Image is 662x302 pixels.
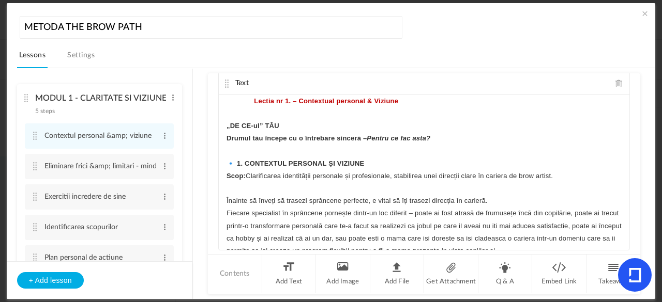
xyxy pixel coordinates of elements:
p: Înainte să înveți să trasezi sprâncene perfecte, e vital să îți trasezi direcția în carieră. [227,195,622,207]
li: Contents [208,255,262,293]
li: Get Attachment [424,255,478,293]
p: Clarificarea identității personale și profesionale, stabilirea unei direcții clare în cariera de ... [227,170,622,182]
em: Pentru ce fac asta? [367,134,430,142]
strong: Lectia nr 1. – Contextual personal & Viziune [254,97,398,105]
li: Add File [370,255,425,293]
strong: 🔹 1. CONTEXTUL PERSONAL ȘI VIZIUNE [227,160,364,167]
span: 5 steps [35,108,55,114]
strong: „DE CE-ul” TĂU [227,122,279,130]
a: Lessons [17,49,48,68]
li: Takeaway [586,255,640,293]
li: Embed Link [532,255,586,293]
a: Settings [65,49,97,68]
span: Text [235,80,249,87]
strong: Scop: [227,172,246,180]
li: Add Text [262,255,317,293]
p: Fiecare specialist în sprâncene pornește dintr-un loc diferit – poate ai fost atrasă de frumusețe... [227,207,622,257]
li: Q & A [478,255,533,293]
li: Add Image [316,255,370,293]
strong: Drumul tău începe cu o întrebare sinceră – [227,134,430,142]
button: + Add lesson [17,272,84,289]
